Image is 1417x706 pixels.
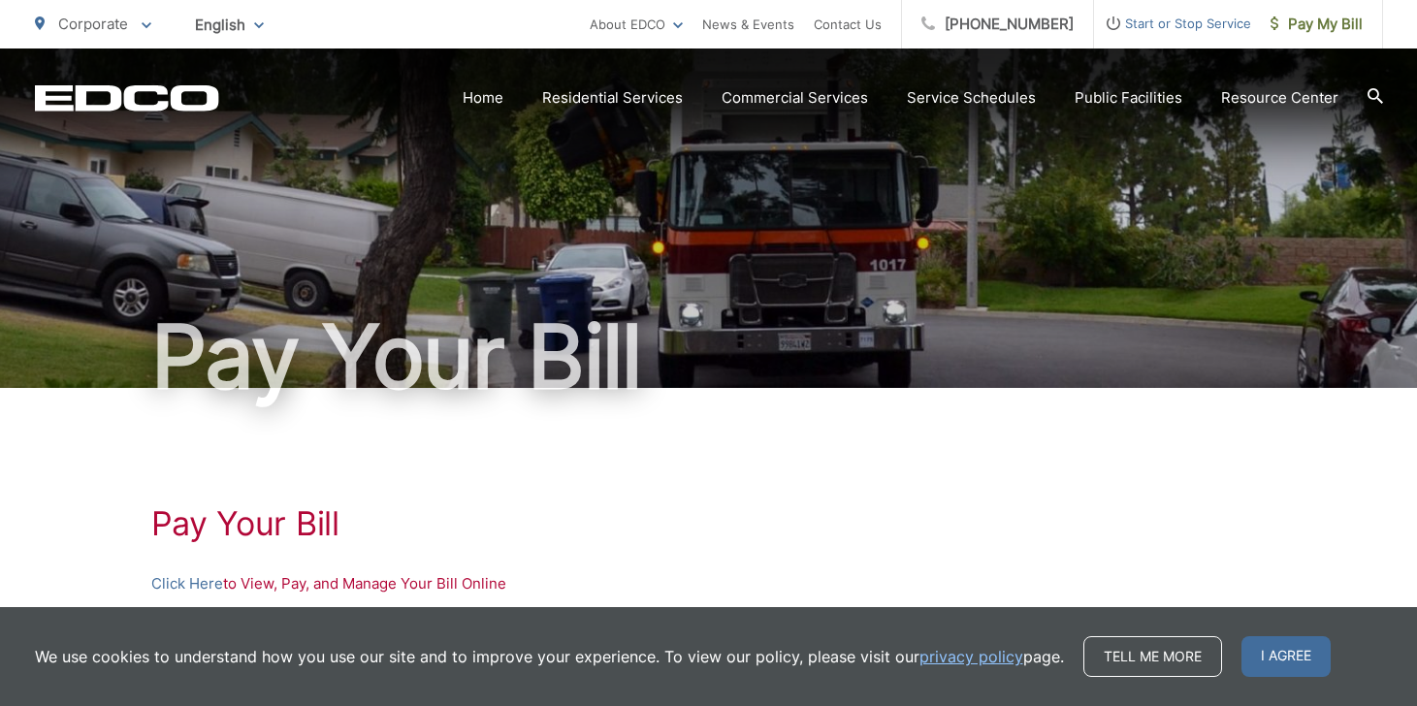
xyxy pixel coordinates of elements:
a: About EDCO [590,13,683,36]
span: Corporate [58,15,128,33]
a: Service Schedules [907,86,1036,110]
a: EDCD logo. Return to the homepage. [35,84,219,112]
a: Resource Center [1221,86,1338,110]
p: to View, Pay, and Manage Your Bill Online [151,572,1267,595]
a: Home [463,86,503,110]
span: English [180,8,278,42]
a: privacy policy [919,645,1023,668]
h1: Pay Your Bill [35,308,1383,405]
span: Pay My Bill [1271,13,1363,36]
span: I agree [1241,636,1331,677]
a: Public Facilities [1075,86,1182,110]
a: Tell me more [1083,636,1222,677]
p: We use cookies to understand how you use our site and to improve your experience. To view our pol... [35,645,1064,668]
a: Residential Services [542,86,683,110]
a: Click Here [151,572,223,595]
a: News & Events [702,13,794,36]
h1: Pay Your Bill [151,504,1267,543]
a: Contact Us [814,13,882,36]
a: Commercial Services [722,86,868,110]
